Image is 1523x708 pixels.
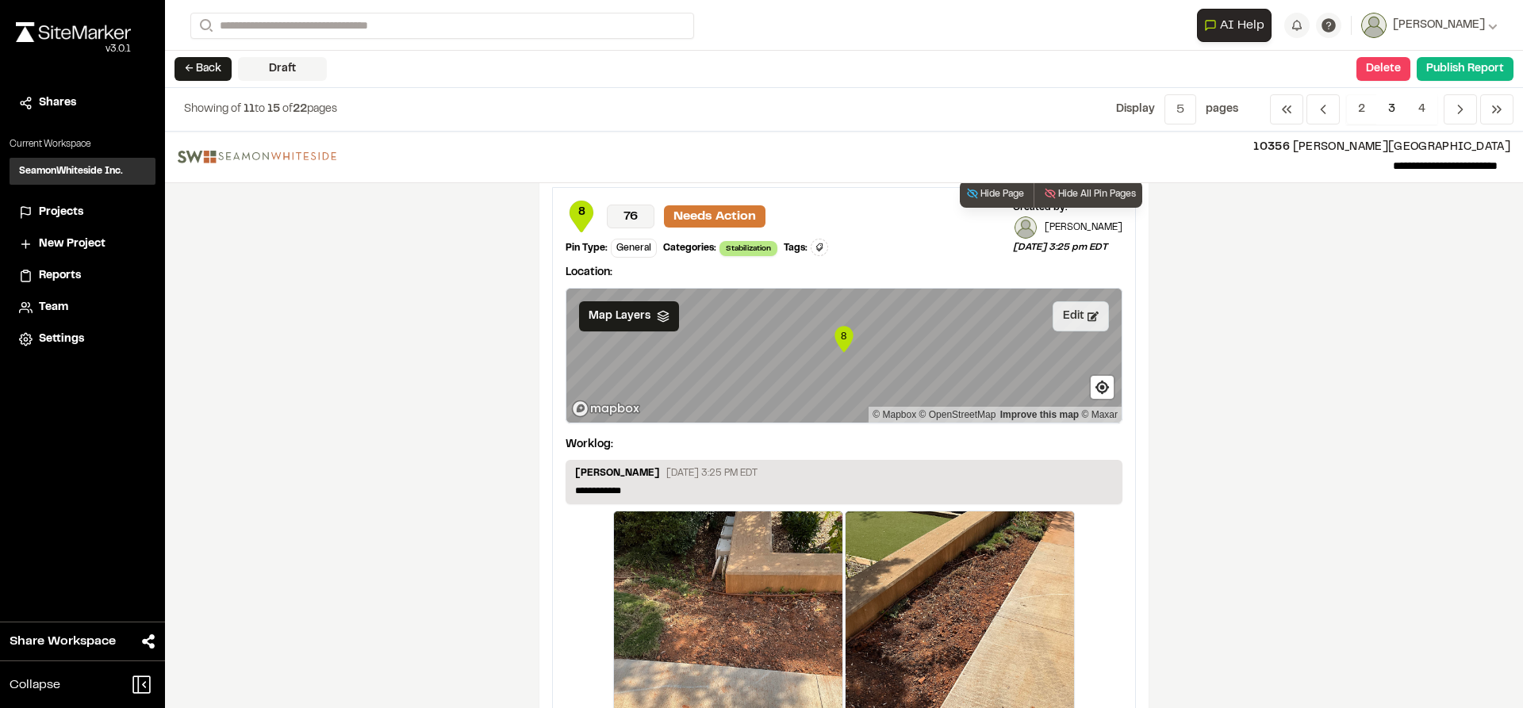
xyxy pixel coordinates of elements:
div: General [611,239,657,258]
a: Reports [19,267,146,285]
h3: SeamonWhiteside Inc. [19,164,123,178]
p: [DATE] 3:25 pm EDT [1013,240,1122,254]
span: New Project [39,235,105,253]
div: Open AI Assistant [1197,9,1278,42]
span: 8 [566,204,597,221]
img: rebrand.png [16,22,131,42]
div: Draft [238,57,327,81]
a: Maxar [1081,409,1118,420]
p: [PERSON_NAME][GEOGRAPHIC_DATA] [349,139,1510,156]
span: 15 [267,105,280,114]
p: Display [1116,101,1155,118]
p: Current Workspace [10,137,155,151]
a: Map feedback [1000,409,1079,420]
button: Search [190,13,219,39]
canvas: Map [566,289,1122,422]
a: Mapbox [873,409,916,420]
img: User [1361,13,1387,38]
button: Find my location [1091,376,1114,399]
a: New Project [19,235,146,253]
a: OpenStreetMap [919,409,996,420]
a: Mapbox logo [571,400,641,418]
span: Team [39,299,68,316]
p: to of pages [184,101,337,118]
p: [DATE] 3:25 PM EDT [666,466,758,480]
span: Shares [39,94,76,112]
span: 4 [1406,94,1437,124]
button: 5 [1164,94,1196,124]
span: 10356 [1253,143,1290,152]
p: page s [1206,101,1238,118]
span: 3 [1376,94,1407,124]
span: Share Workspace [10,632,116,651]
p: [PERSON_NAME] [1045,221,1122,235]
span: Collapse [10,675,60,695]
p: Location: [566,264,1122,281]
span: 22 [293,105,307,114]
text: 8 [841,330,846,342]
button: [PERSON_NAME] [1361,13,1498,38]
a: Settings [19,331,146,348]
button: Publish Report [1417,57,1513,81]
div: Map marker [832,323,856,355]
img: file [178,151,336,163]
button: Hide All Pin Pages [1034,181,1142,208]
button: Delete [1356,57,1410,81]
div: Tags: [784,241,808,255]
span: 2 [1346,94,1377,124]
p: 76 [607,205,654,228]
div: Oh geez...please don't... [16,42,131,56]
span: 11 [244,105,255,114]
a: Projects [19,204,146,221]
span: Map Layers [589,308,650,325]
button: ← Back [175,57,232,81]
div: Categories: [663,241,716,255]
span: Reports [39,267,81,285]
button: Open AI Assistant [1197,9,1272,42]
a: Shares [19,94,146,112]
p: Worklog: [566,436,613,454]
nav: Navigation [1270,94,1513,124]
span: AI Help [1220,16,1264,35]
p: [PERSON_NAME] [575,466,660,484]
span: Showing of [184,105,244,114]
button: Edit [1053,301,1109,331]
a: Team [19,299,146,316]
p: Needs Action [664,205,765,228]
button: Hide Page [960,181,1030,208]
span: Projects [39,204,83,221]
span: Stabilization [719,241,777,256]
button: Edit Tags [811,239,828,256]
div: Pin Type: [566,241,608,255]
span: Settings [39,331,84,348]
div: Created by: [1013,201,1122,215]
span: [PERSON_NAME] [1393,17,1485,34]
